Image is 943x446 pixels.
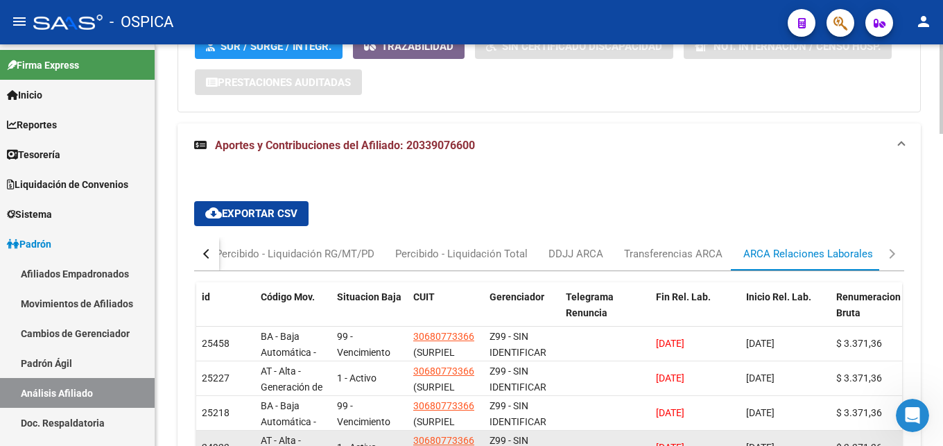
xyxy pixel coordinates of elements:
span: Inicio Rel. Lab. [746,291,811,302]
span: 99 - Vencimiento de contrato a plazo fijo o determ., a tiempo compl. o parcial [337,331,398,437]
span: Fin Rel. Lab. [656,291,711,302]
span: Z99 - SIN IDENTIFICAR [490,331,546,358]
span: 30680773366 [413,435,474,446]
datatable-header-cell: id [196,282,255,343]
span: Firma Express [7,58,79,73]
mat-icon: cloud_download [205,205,222,221]
mat-expansion-panel-header: Aportes y Contribuciones del Afiliado: 20339076600 [178,123,921,168]
span: Sistema [7,207,52,222]
div: Percibido - Liquidación Total [395,246,528,261]
span: Gerenciador [490,291,544,302]
span: 30680773366 [413,400,474,411]
span: 25458 [202,338,230,349]
span: Renumeracion Bruta [836,291,901,318]
span: Inicio [7,87,42,103]
span: $ 3.371,36 [836,372,882,384]
button: Trazabilidad [353,33,465,59]
span: Código Mov. [261,291,315,302]
span: 25218 [202,407,230,418]
span: 30680773366 [413,331,474,342]
span: 1 - Activo [337,372,377,384]
span: Reportes [7,117,57,132]
datatable-header-cell: CUIT [408,282,484,343]
mat-icon: person [915,13,932,30]
span: (SURPIEL SOCIEDAD ANONIMA) [413,381,461,424]
datatable-header-cell: Renumeracion Bruta [831,282,907,343]
span: [DATE] [656,407,684,418]
button: Sin Certificado Discapacidad [475,33,673,59]
span: 25227 [202,372,230,384]
div: Percibido - Liquidación RG/MT/PD [216,246,374,261]
span: Telegrama Renuncia [566,291,614,318]
button: SUR / SURGE / INTEGR. [195,33,343,59]
span: CUIT [413,291,435,302]
datatable-header-cell: Inicio Rel. Lab. [741,282,831,343]
span: [DATE] [656,372,684,384]
datatable-header-cell: Fin Rel. Lab. [650,282,741,343]
span: Z99 - SIN IDENTIFICAR [490,366,546,393]
span: (SURPIEL SOCIEDAD ANONIMA) [413,347,461,390]
button: Not. Internacion / Censo Hosp. [684,33,892,59]
span: [DATE] [746,338,775,349]
span: Situacion Baja [337,291,401,302]
span: Liquidación de Convenios [7,177,128,192]
span: SUR / SURGE / INTEGR. [220,40,331,53]
span: Exportar CSV [205,207,297,220]
span: Tesorería [7,147,60,162]
span: [DATE] [746,372,775,384]
mat-icon: menu [11,13,28,30]
span: AT - Alta - Generación de clave [261,366,322,409]
button: Exportar CSV [194,201,309,226]
span: - OSPICA [110,7,173,37]
span: BA - Baja Automática - Anulación [261,331,316,374]
span: 30680773366 [413,366,474,377]
span: $ 3.371,36 [836,338,882,349]
span: Trazabilidad [381,40,453,53]
span: Aportes y Contribuciones del Afiliado: 20339076600 [215,139,475,152]
span: $ 3.371,36 [836,407,882,418]
span: Padrón [7,237,51,252]
span: Z99 - SIN IDENTIFICAR [490,400,546,427]
span: Not. Internacion / Censo Hosp. [713,40,881,53]
iframe: Intercom live chat [896,399,929,432]
span: [DATE] [746,407,775,418]
span: Sin Certificado Discapacidad [502,40,662,53]
div: Transferencias ARCA [624,246,723,261]
datatable-header-cell: Código Mov. [255,282,331,343]
datatable-header-cell: Telegrama Renuncia [560,282,650,343]
span: Prestaciones Auditadas [218,76,351,89]
div: ARCA Relaciones Laborales [743,246,873,261]
span: [DATE] [656,338,684,349]
span: id [202,291,210,302]
datatable-header-cell: Gerenciador [484,282,560,343]
span: BA - Baja Automática - Anulación [261,400,316,443]
button: Prestaciones Auditadas [195,69,362,95]
datatable-header-cell: Situacion Baja [331,282,408,343]
div: DDJJ ARCA [548,246,603,261]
